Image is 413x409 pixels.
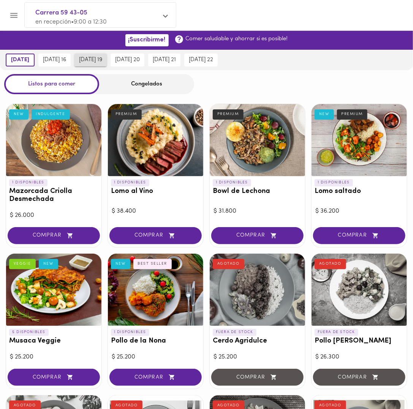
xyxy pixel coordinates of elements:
h3: Lomo al Vino [111,188,200,196]
span: COMPRAR [221,232,294,239]
p: FUERA DE STOCK [315,329,358,336]
div: AGOTADO [213,259,244,269]
div: PREMIUM [337,109,368,119]
button: COMPRAR [109,369,202,386]
div: Musaca Veggie [6,254,101,326]
h3: Pollo de la Nona [111,337,200,345]
span: [DATE] 21 [153,57,176,63]
div: Cerdo Agridulce [210,254,305,326]
div: INDULGENTE [32,109,70,119]
span: COMPRAR [119,232,192,239]
button: COMPRAR [8,227,100,244]
p: 1 DISPONIBLES [111,329,149,336]
button: [DATE] [6,54,35,66]
button: Menu [5,6,23,25]
p: 1 DISPONIBLES [315,179,353,186]
span: COMPRAR [323,232,396,239]
div: Congelados [99,74,194,94]
p: 5 DISPONIBLES [9,329,49,336]
button: [DATE] 21 [148,54,180,66]
div: $ 31.800 [214,207,301,216]
button: [DATE] 20 [111,54,144,66]
span: COMPRAR [119,374,192,381]
div: Listos para comer [4,74,99,94]
h3: Pollo [PERSON_NAME] [315,337,404,345]
div: $ 25.200 [214,353,301,362]
div: Pollo de la Nona [108,254,203,326]
span: [DATE] 22 [189,57,213,63]
h3: Cerdo Agridulce [213,337,302,345]
h3: Bowl de Lechona [213,188,302,196]
div: PREMIUM [111,109,142,119]
p: 1 DISPONIBLES [213,179,251,186]
button: COMPRAR [313,227,405,244]
div: Lomo saltado [312,104,407,176]
div: Lomo al Vino [108,104,203,176]
div: NEW [9,109,28,119]
button: [DATE] 19 [74,54,107,66]
button: COMPRAR [8,369,100,386]
button: [DATE] 16 [38,54,71,66]
div: $ 25.200 [112,353,199,362]
div: NEW [111,259,130,269]
span: Carrera 59 43-05 [35,8,158,18]
h3: Musaca Veggie [9,337,98,345]
div: Bowl de Lechona [210,104,305,176]
div: $ 36.200 [315,207,403,216]
span: en recepción • 9:00 a 12:30 [35,19,107,25]
div: AGOTADO [315,259,346,269]
div: $ 26.000 [10,211,98,220]
p: 1 DISPONIBLES [9,179,47,186]
div: Pollo Tikka Massala [312,254,407,326]
span: ¡Suscribirme! [128,36,166,44]
div: NEW [39,259,58,269]
h3: Lomo saltado [315,188,404,196]
span: [DATE] 16 [43,57,66,63]
span: COMPRAR [17,232,90,239]
p: 1 DISPONIBLES [111,179,149,186]
div: PREMIUM [213,109,244,119]
div: NEW [315,109,334,119]
iframe: Messagebird Livechat Widget [369,365,405,401]
div: $ 25.200 [10,353,98,362]
span: [DATE] 20 [115,57,140,63]
span: COMPRAR [17,374,90,381]
h3: Mazorcada Criolla Desmechada [9,188,98,204]
div: BEST SELLER [133,259,172,269]
div: Mazorcada Criolla Desmechada [6,104,101,176]
span: [DATE] 19 [79,57,102,63]
button: COMPRAR [211,227,304,244]
span: [DATE] [11,57,29,63]
div: $ 26.300 [315,353,403,362]
div: VEGGIE [9,259,36,269]
div: $ 38.400 [112,207,199,216]
button: ¡Suscribirme! [125,34,169,46]
p: Comer saludable y ahorrar si es posible! [186,35,288,43]
button: [DATE] 22 [184,54,218,66]
p: FUERA DE STOCK [213,329,256,336]
button: COMPRAR [109,227,202,244]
